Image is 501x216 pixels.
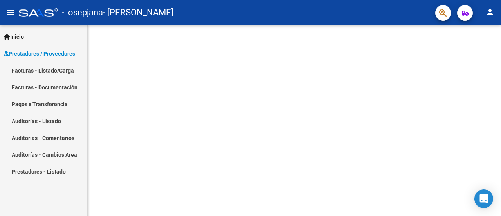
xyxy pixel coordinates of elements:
[103,4,173,21] span: - [PERSON_NAME]
[485,7,495,17] mat-icon: person
[62,4,103,21] span: - osepjana
[474,189,493,208] div: Open Intercom Messenger
[4,33,24,41] span: Inicio
[6,7,16,17] mat-icon: menu
[4,49,75,58] span: Prestadores / Proveedores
